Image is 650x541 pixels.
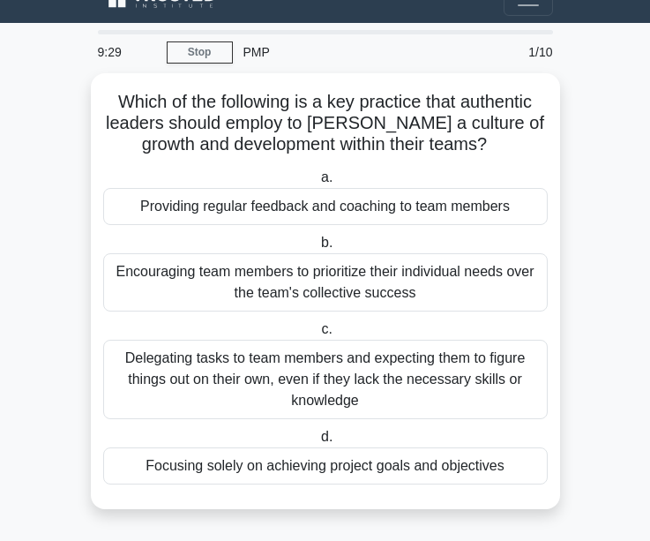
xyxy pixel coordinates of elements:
[484,34,564,70] div: 1/10
[321,169,332,184] span: a.
[103,188,548,225] div: Providing regular feedback and coaching to team members
[87,34,167,70] div: 9:29
[103,253,548,312] div: Encouraging team members to prioritize their individual needs over the team's collective success
[167,41,233,64] a: Stop
[103,340,548,419] div: Delegating tasks to team members and expecting them to figure things out on their own, even if th...
[322,321,332,336] span: c.
[321,235,332,250] span: b.
[103,447,548,485] div: Focusing solely on achieving project goals and objectives
[321,429,332,444] span: d.
[233,34,484,70] div: PMP
[101,91,549,156] h5: Which of the following is a key practice that authentic leaders should employ to [PERSON_NAME] a ...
